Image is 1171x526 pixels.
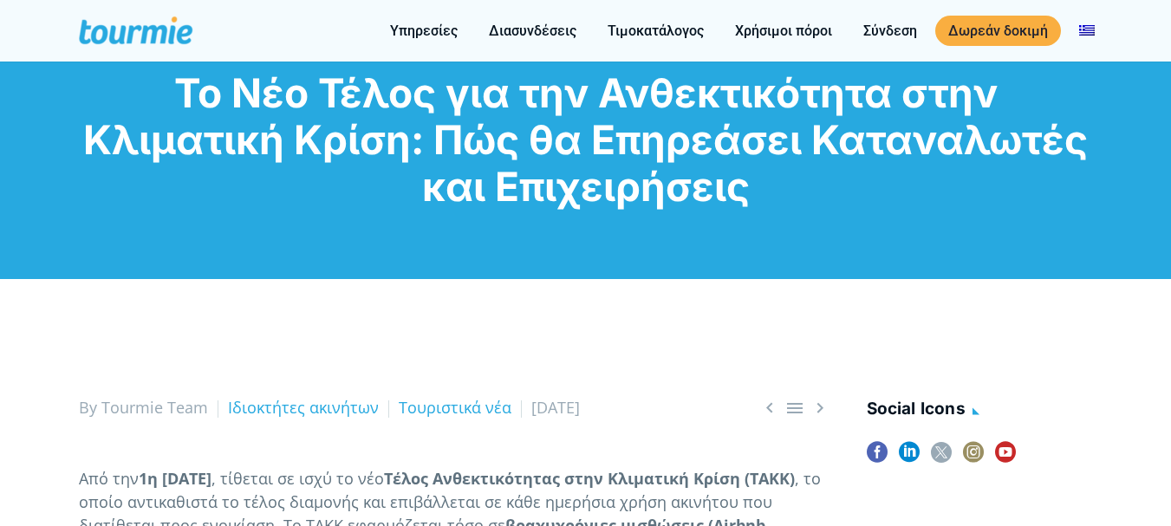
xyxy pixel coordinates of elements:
a: twitter [931,442,952,474]
a: Διασυνδέσεις [476,20,589,42]
a: linkedin [899,442,920,474]
h1: Το Νέο Τέλος για την Ανθεκτικότητα στην Κλιματική Κρίση: Πώς θα Επηρεάσει Καταναλωτές και Επιχειρ... [79,69,1093,210]
a: Τιμοκατάλογος [595,20,717,42]
span: Από την [79,468,139,489]
span: Previous post [759,397,780,419]
span: By Tourmie Team [79,397,208,418]
a:  [759,397,780,419]
a: facebook [867,442,888,474]
a:  [784,397,805,419]
a: Ιδιοκτήτες ακινήτων [228,397,379,418]
b: Τέλος Ανθεκτικότητας στην Κλιματική Κρίση (ΤΑΚΚ) [384,468,795,489]
a: youtube [995,442,1016,474]
a:  [810,397,830,419]
a: Υπηρεσίες [377,20,471,42]
span: , τίθεται σε ισχύ το νέο [211,468,384,489]
span: Next post [810,397,830,419]
a: instagram [963,442,984,474]
a: Δωρεάν δοκιμή [935,16,1061,46]
a: Χρήσιμοι πόροι [722,20,845,42]
a: Τουριστικά νέα [399,397,511,418]
span: [DATE] [531,397,580,418]
b: 1η [DATE] [139,468,211,489]
a: Σύνδεση [850,20,930,42]
h4: social icons [867,396,1093,425]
